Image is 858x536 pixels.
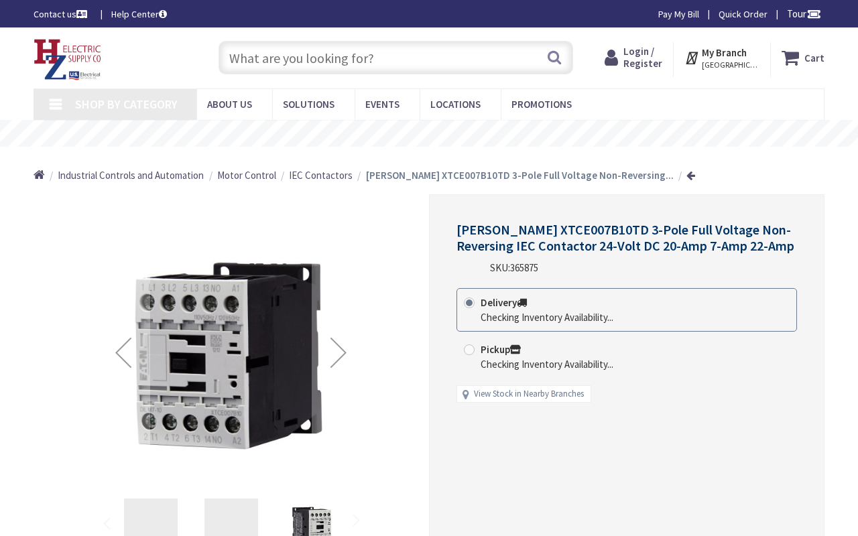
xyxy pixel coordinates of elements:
[283,98,334,111] span: Solutions
[787,7,821,20] span: Tour
[474,388,584,401] a: View Stock in Nearby Branches
[490,261,538,275] div: SKU:
[34,39,102,80] img: HZ Electric Supply
[217,168,276,182] a: Motor Control
[804,46,824,70] strong: Cart
[456,221,794,254] span: [PERSON_NAME] XTCE007B10TD 3-Pole Full Voltage Non-Reversing IEC Contactor 24-Volt DC 20-Amp 7-Am...
[702,60,759,70] span: [GEOGRAPHIC_DATA], [GEOGRAPHIC_DATA]
[289,169,353,182] span: IEC Contactors
[219,41,573,74] input: What are you looking for?
[782,46,824,70] a: Cart
[658,7,699,21] a: Pay My Bill
[510,261,538,274] span: 365875
[481,343,521,356] strong: Pickup
[366,169,674,182] strong: [PERSON_NAME] XTCE007B10TD 3-Pole Full Voltage Non-Reversing...
[322,127,560,141] rs-layer: Free Same Day Pickup at 8 Locations
[684,46,759,70] div: My Branch [GEOGRAPHIC_DATA], [GEOGRAPHIC_DATA]
[365,98,400,111] span: Events
[312,218,365,486] div: Next
[623,45,662,70] span: Login / Register
[481,296,527,309] strong: Delivery
[97,218,150,486] div: Previous
[702,46,747,59] strong: My Branch
[430,98,481,111] span: Locations
[111,7,167,21] a: Help Center
[481,310,613,324] div: Checking Inventory Availability...
[289,168,353,182] a: IEC Contactors
[97,218,366,486] img: Eaton XTCE007B10TD 3-Pole Full Voltage Non-Reversing IEC Contactor 24-Volt DC 20-Amp 7-Amp 22-Amp
[207,98,252,111] span: About Us
[719,7,768,21] a: Quick Order
[34,7,90,21] a: Contact us
[58,169,204,182] span: Industrial Controls and Automation
[605,46,662,70] a: Login / Register
[217,169,276,182] span: Motor Control
[511,98,572,111] span: Promotions
[58,168,204,182] a: Industrial Controls and Automation
[481,357,613,371] div: Checking Inventory Availability...
[75,96,178,112] span: Shop By Category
